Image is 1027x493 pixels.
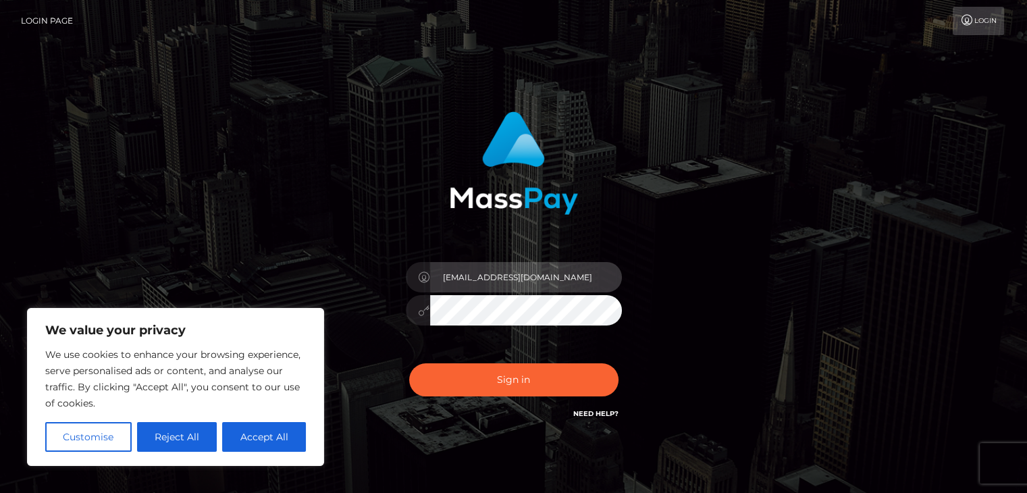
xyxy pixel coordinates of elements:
[21,7,73,35] a: Login Page
[45,422,132,452] button: Customise
[430,262,622,292] input: Username...
[409,363,618,396] button: Sign in
[222,422,306,452] button: Accept All
[137,422,217,452] button: Reject All
[45,322,306,338] p: We value your privacy
[45,346,306,411] p: We use cookies to enhance your browsing experience, serve personalised ads or content, and analys...
[27,308,324,466] div: We value your privacy
[573,409,618,418] a: Need Help?
[450,111,578,215] img: MassPay Login
[953,7,1004,35] a: Login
